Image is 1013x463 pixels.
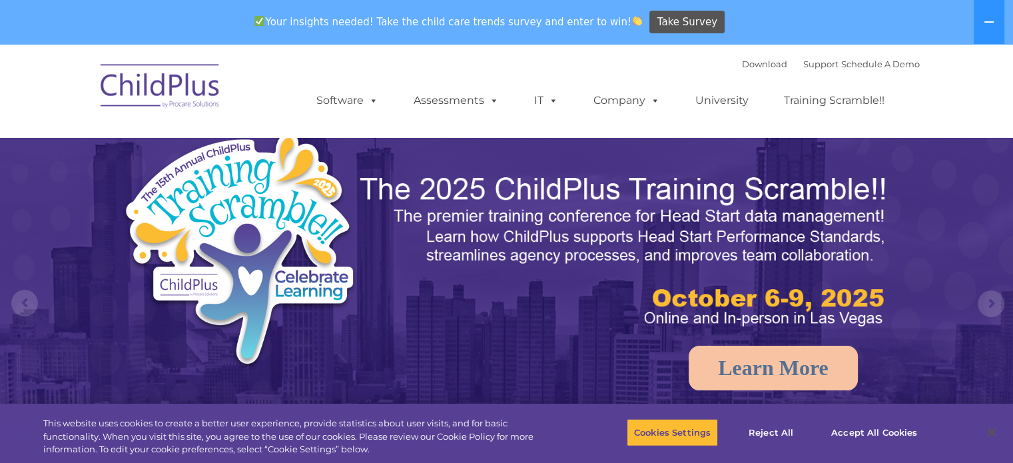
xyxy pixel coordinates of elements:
a: Support [803,59,839,69]
a: Software [303,87,392,114]
span: Take Survey [657,11,717,34]
a: Download [742,59,787,69]
img: 👏 [632,16,642,26]
a: Take Survey [649,11,725,34]
a: Assessments [400,87,512,114]
font: | [742,59,920,69]
span: Your insights needed! Take the child care trends survey and enter to win! [249,9,648,35]
a: University [682,87,762,114]
a: Schedule A Demo [841,59,920,69]
div: This website uses cookies to create a better user experience, provide statistics about user visit... [43,417,557,456]
img: ✅ [254,16,264,26]
img: ChildPlus by Procare Solutions [94,55,227,121]
button: Close [977,418,1006,447]
button: Cookies Settings [627,418,718,446]
a: Training Scramble!! [771,87,898,114]
a: Learn More [689,346,858,390]
a: Company [580,87,673,114]
span: Last name [185,88,226,98]
button: Reject All [729,418,813,446]
button: Accept All Cookies [824,418,924,446]
span: Phone number [185,143,242,153]
a: IT [521,87,571,114]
